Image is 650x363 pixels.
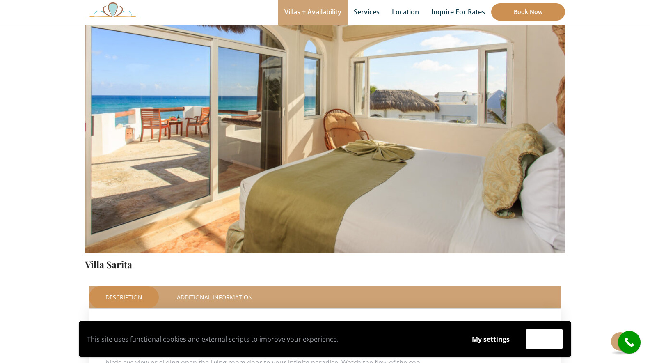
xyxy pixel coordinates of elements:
[85,258,132,271] a: Villa Sarita
[491,3,565,21] a: Book Now
[620,333,639,352] i: call
[618,331,641,354] a: call
[89,286,159,308] a: Description
[464,330,517,349] button: My settings
[160,286,269,308] a: Additional Information
[87,333,456,345] p: This site uses functional cookies and external scripts to improve your experience.
[526,329,563,349] button: Accept
[85,2,141,17] img: Awesome Logo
